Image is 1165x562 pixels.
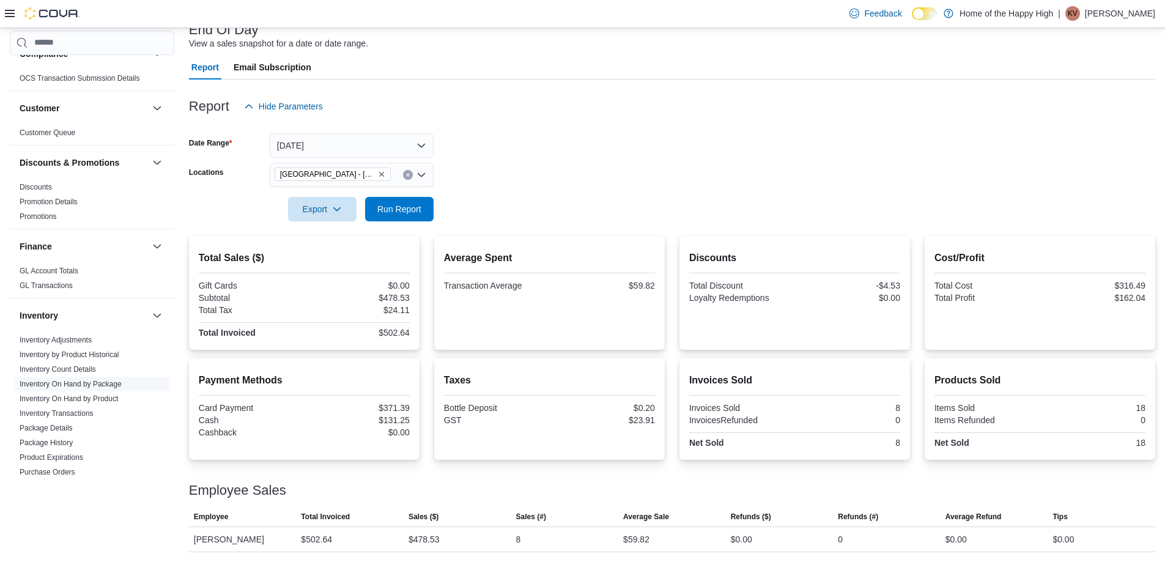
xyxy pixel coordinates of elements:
div: GST [444,415,547,425]
h2: Cost/Profit [934,251,1145,265]
a: Purchase Orders [20,468,75,476]
span: Report [191,55,219,79]
span: Inventory Adjustments [20,335,92,345]
input: Dark Mode [912,7,938,20]
div: InvoicesRefunded [689,415,793,425]
span: Inventory On Hand by Package [20,379,122,389]
h3: End Of Day [189,23,259,37]
p: | [1058,6,1060,21]
div: 0 [797,415,900,425]
div: Card Payment [199,403,302,413]
div: $24.11 [306,305,410,315]
div: Cashback [199,427,302,437]
div: Total Discount [689,281,793,290]
div: $162.04 [1042,293,1145,303]
span: Feedback [864,7,901,20]
button: Customer [20,102,147,114]
div: $59.82 [552,281,655,290]
button: Hide Parameters [239,94,328,119]
h2: Taxes [444,373,655,388]
a: Customer Queue [20,128,75,137]
div: $59.82 [623,532,649,547]
a: GL Transactions [20,281,73,290]
div: $316.49 [1042,281,1145,290]
h3: Employee Sales [189,483,286,498]
strong: Net Sold [689,438,724,448]
h2: Products Sold [934,373,1145,388]
span: Sherwood Park - Wye Road - Fire & Flower [275,168,391,181]
div: Customer [10,125,174,145]
button: Inventory [20,309,147,322]
div: [PERSON_NAME] [189,527,297,552]
div: Transaction Average [444,281,547,290]
span: Package History [20,438,73,448]
label: Locations [189,168,224,177]
div: $0.00 [306,281,410,290]
div: Cash [199,415,302,425]
div: Inventory [10,333,174,514]
h3: Discounts & Promotions [20,157,119,169]
span: Package Details [20,423,73,433]
button: Run Report [365,197,434,221]
div: Loyalty Redemptions [689,293,793,303]
h2: Average Spent [444,251,655,265]
a: GL Account Totals [20,267,78,275]
div: Bottle Deposit [444,403,547,413]
button: Remove Sherwood Park - Wye Road - Fire & Flower from selection in this group [378,171,385,178]
span: Purchase Orders [20,467,75,477]
span: Total Invoiced [301,512,350,522]
div: -$4.53 [797,281,900,290]
span: Promotion Details [20,197,78,207]
button: Open list of options [416,170,426,180]
h2: Payment Methods [199,373,410,388]
div: $0.00 [731,532,752,547]
a: Package History [20,438,73,447]
span: Promotions [20,212,57,221]
h3: Finance [20,240,52,253]
div: $478.53 [409,532,440,547]
button: Discounts & Promotions [150,155,165,170]
div: 18 [1042,403,1145,413]
span: Tips [1052,512,1067,522]
span: Inventory by Product Historical [20,350,119,360]
div: $0.00 [797,293,900,303]
span: Sales ($) [409,512,438,522]
div: 0 [1042,415,1145,425]
div: $0.00 [945,532,967,547]
a: Package Details [20,424,73,432]
div: $131.25 [306,415,410,425]
button: [DATE] [270,133,434,158]
a: Product Expirations [20,453,83,462]
div: $502.64 [306,328,410,338]
img: Cova [24,7,80,20]
span: Customer Queue [20,128,75,138]
span: Email Subscription [234,55,311,79]
button: Inventory [150,308,165,323]
h3: Inventory [20,309,58,322]
div: View a sales snapshot for a date or date range. [189,37,368,50]
a: Promotion Details [20,198,78,206]
span: Refunds ($) [731,512,771,522]
a: Inventory On Hand by Package [20,380,122,388]
button: Customer [150,101,165,116]
div: Subtotal [199,293,302,303]
button: Discounts & Promotions [20,157,147,169]
span: Inventory Count Details [20,364,96,374]
h2: Invoices Sold [689,373,900,388]
div: $478.53 [306,293,410,303]
button: Export [288,197,357,221]
span: Export [295,197,349,221]
div: 0 [838,532,843,547]
span: Run Report [377,203,421,215]
span: Discounts [20,182,52,192]
a: Inventory On Hand by Product [20,394,118,403]
span: Average Sale [623,512,669,522]
div: $371.39 [306,403,410,413]
strong: Net Sold [934,438,969,448]
div: Total Cost [934,281,1038,290]
span: Average Refund [945,512,1002,522]
div: 8 [516,532,521,547]
div: $23.91 [552,415,655,425]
